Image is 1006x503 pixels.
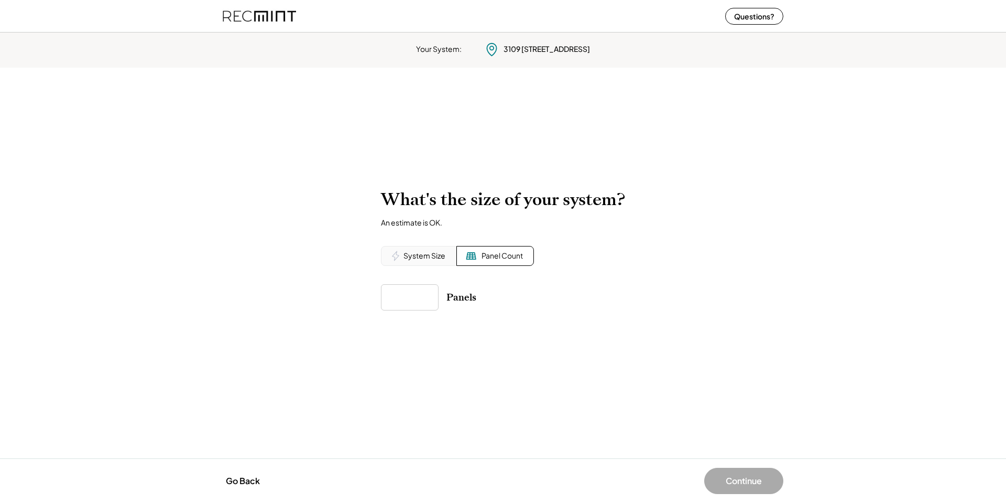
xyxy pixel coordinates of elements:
button: Continue [704,468,783,494]
button: Questions? [725,8,783,25]
div: System Size [403,251,445,261]
div: Panel Count [482,251,523,261]
h2: What's the size of your system? [381,189,625,210]
button: Go Back [223,469,263,493]
img: Solar%20Panel%20Icon.svg [466,251,476,261]
div: An estimate is OK. [381,218,442,227]
img: recmint-logotype%403x%20%281%29.jpeg [223,2,296,30]
div: 3109 [STREET_ADDRESS] [504,44,590,55]
div: Panels [446,291,476,304]
div: Your System: [416,44,462,55]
